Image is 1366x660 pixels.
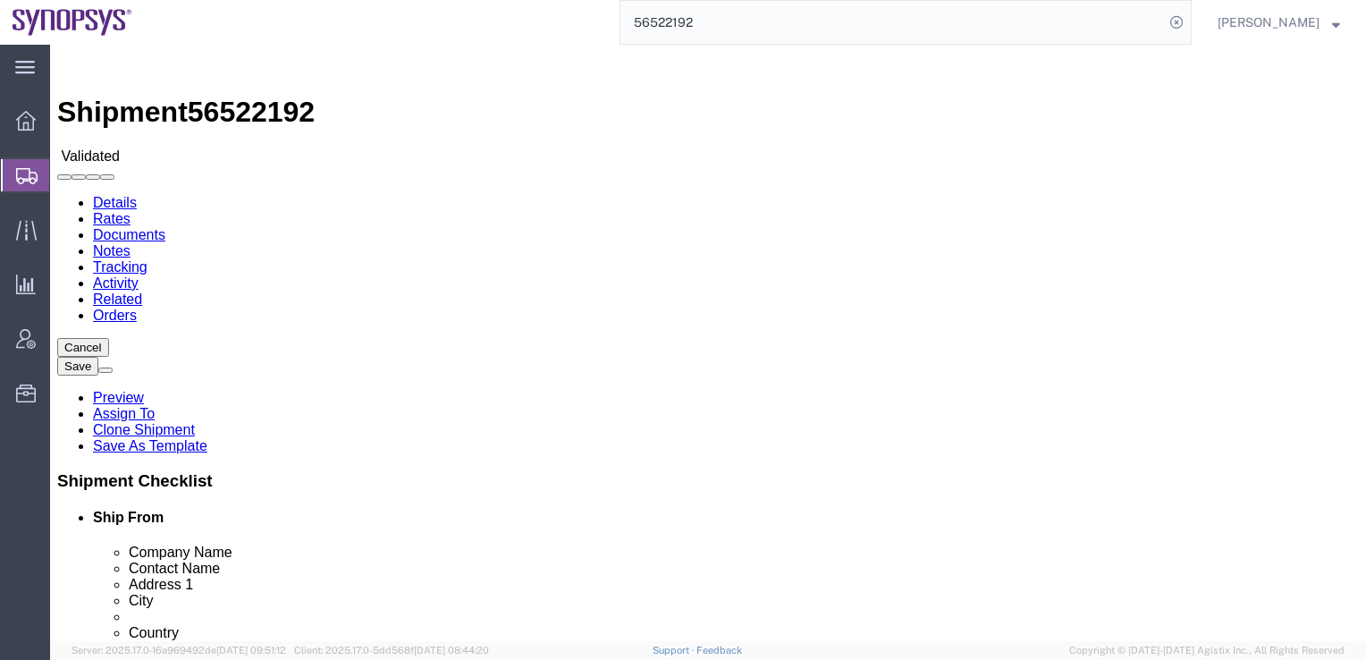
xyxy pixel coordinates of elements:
[653,645,697,656] a: Support
[414,645,489,656] span: [DATE] 08:44:20
[1069,643,1345,658] span: Copyright © [DATE]-[DATE] Agistix Inc., All Rights Reserved
[72,645,286,656] span: Server: 2025.17.0-16a969492de
[50,45,1366,641] iframe: FS Legacy Container
[216,645,286,656] span: [DATE] 09:51:12
[13,9,132,36] img: logo
[620,1,1164,44] input: Search for shipment number, reference number
[294,645,489,656] span: Client: 2025.17.0-5dd568f
[696,645,742,656] a: Feedback
[1218,13,1320,32] span: Susan Sun
[1217,12,1341,33] button: [PERSON_NAME]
